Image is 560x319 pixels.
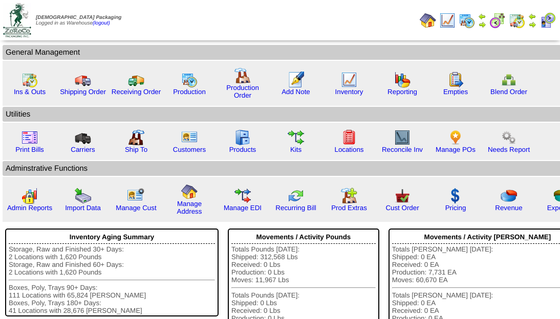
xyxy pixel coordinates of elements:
a: (logout) [93,20,110,26]
span: Logged in as Warehouse [36,15,121,26]
a: Kits [290,146,301,153]
img: dollar.gif [447,188,464,204]
span: [DEMOGRAPHIC_DATA] Packaging [36,15,121,20]
img: import.gif [75,188,91,204]
img: edi.gif [234,188,251,204]
img: workflow.gif [288,129,304,146]
img: home.gif [420,12,436,29]
a: Admin Reports [7,204,52,212]
a: Cust Order [385,204,419,212]
a: Shipping Order [60,88,106,96]
img: zoroco-logo-small.webp [3,3,31,37]
a: Prod Extras [331,204,367,212]
img: cabinet.gif [234,129,251,146]
img: invoice2.gif [21,129,38,146]
img: graph2.png [21,188,38,204]
img: calendarprod.gif [459,12,475,29]
img: prodextras.gif [341,188,357,204]
img: cust_order.png [394,188,411,204]
a: Add Note [282,88,310,96]
img: line_graph.gif [439,12,456,29]
a: Carriers [71,146,95,153]
div: Movements / Activity Pounds [231,231,376,244]
a: Production [173,88,206,96]
img: calendarprod.gif [181,72,198,88]
img: arrowright.gif [528,20,536,29]
img: workorder.gif [447,72,464,88]
a: Ship To [125,146,147,153]
a: Empties [443,88,468,96]
img: truck2.gif [128,72,144,88]
img: home.gif [181,184,198,200]
img: line_graph.gif [341,72,357,88]
img: calendarcustomer.gif [540,12,556,29]
img: calendarblend.gif [489,12,506,29]
img: locations.gif [341,129,357,146]
img: graph.gif [394,72,411,88]
a: Products [229,146,256,153]
a: Reconcile Inv [382,146,423,153]
a: Manage Address [177,200,202,215]
a: Production Order [226,84,259,99]
div: Inventory Aging Summary [9,231,215,244]
img: calendarinout.gif [21,72,38,88]
img: reconcile.gif [288,188,304,204]
div: Storage, Raw and Finished 30+ Days: 2 Locations with 1,620 Pounds Storage, Raw and Finished 60+ D... [9,245,215,314]
a: Revenue [495,204,522,212]
img: arrowleft.gif [478,12,486,20]
img: truck3.gif [75,129,91,146]
img: network.png [501,72,517,88]
a: Import Data [65,204,101,212]
img: factory2.gif [128,129,144,146]
img: truck.gif [75,72,91,88]
a: Pricing [445,204,466,212]
img: pie_chart.png [501,188,517,204]
img: line_graph2.gif [394,129,411,146]
a: Print Bills [15,146,44,153]
a: Customers [173,146,206,153]
a: Locations [334,146,363,153]
img: arrowleft.gif [528,12,536,20]
a: Ins & Outs [14,88,46,96]
img: workflow.png [501,129,517,146]
img: arrowright.gif [478,20,486,29]
a: Manage EDI [224,204,262,212]
a: Manage Cust [116,204,156,212]
a: Receiving Order [112,88,161,96]
a: Reporting [387,88,417,96]
img: customers.gif [181,129,198,146]
img: managecust.png [127,188,146,204]
img: factory.gif [234,67,251,84]
a: Inventory [335,88,363,96]
img: orders.gif [288,72,304,88]
img: calendarinout.gif [509,12,525,29]
a: Manage POs [436,146,476,153]
a: Blend Order [490,88,527,96]
a: Needs Report [488,146,530,153]
a: Recurring Bill [275,204,316,212]
img: po.png [447,129,464,146]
